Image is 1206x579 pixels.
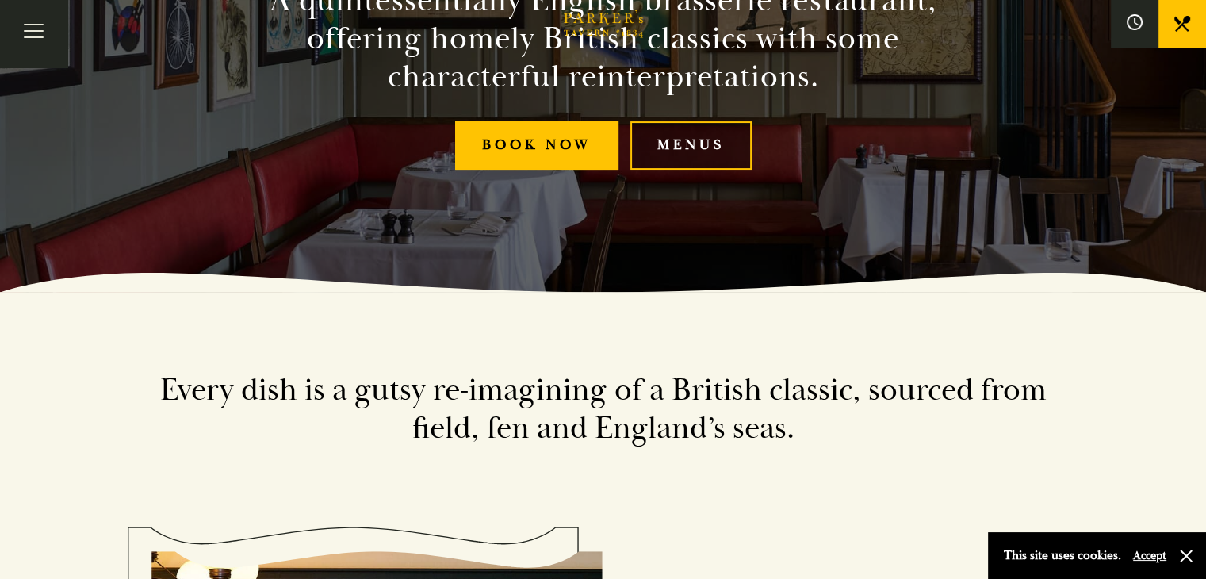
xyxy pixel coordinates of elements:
[1004,544,1121,567] p: This site uses cookies.
[151,371,1055,447] h2: Every dish is a gutsy re-imagining of a British classic, sourced from field, fen and England’s seas.
[1133,548,1166,563] button: Accept
[1178,548,1194,564] button: Close and accept
[630,121,752,170] a: Menus
[455,121,618,170] a: Book Now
